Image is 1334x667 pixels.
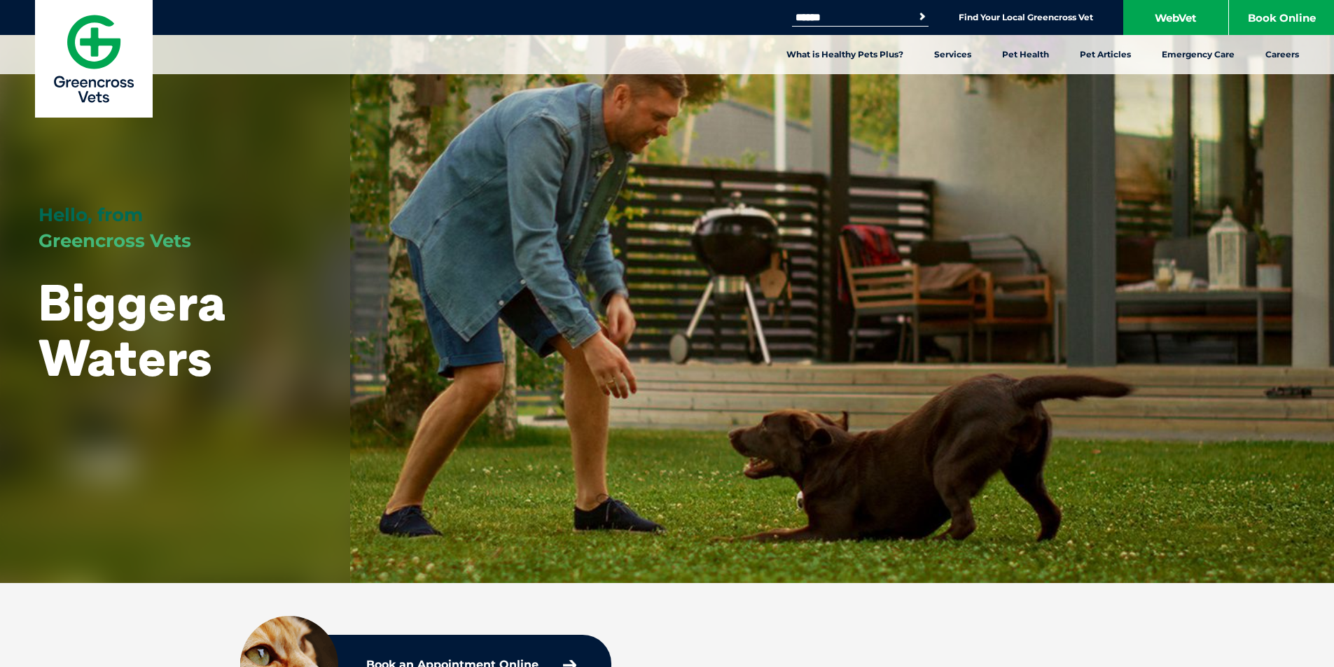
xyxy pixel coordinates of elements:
[1064,35,1146,74] a: Pet Articles
[915,10,929,24] button: Search
[39,274,312,385] h1: Biggera Waters
[39,204,143,226] span: Hello, from
[987,35,1064,74] a: Pet Health
[1146,35,1250,74] a: Emergency Care
[39,230,191,252] span: Greencross Vets
[771,35,919,74] a: What is Healthy Pets Plus?
[959,12,1093,23] a: Find Your Local Greencross Vet
[919,35,987,74] a: Services
[1250,35,1314,74] a: Careers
